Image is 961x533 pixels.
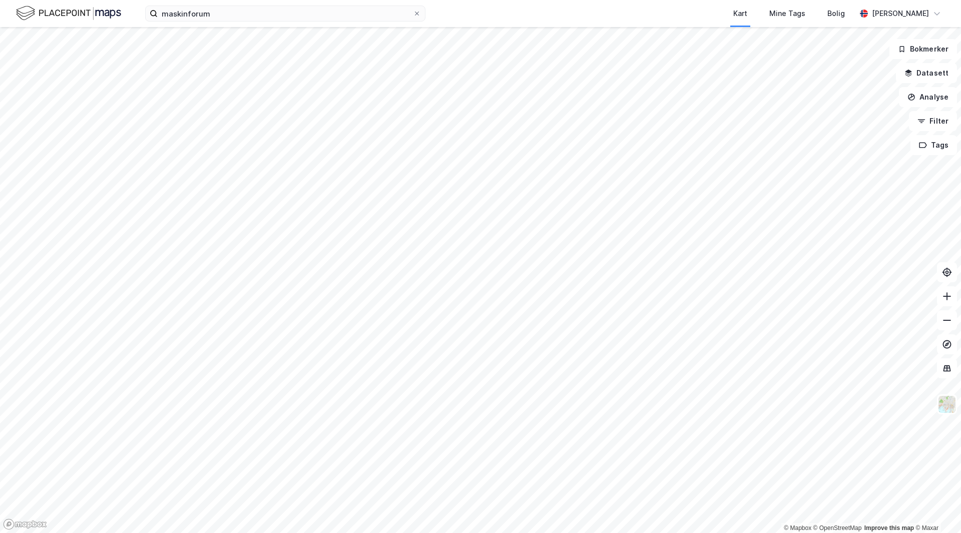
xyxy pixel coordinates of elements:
[889,39,957,59] button: Bokmerker
[733,8,747,20] div: Kart
[899,87,957,107] button: Analyse
[827,8,845,20] div: Bolig
[896,63,957,83] button: Datasett
[872,8,929,20] div: [PERSON_NAME]
[813,524,862,531] a: OpenStreetMap
[911,485,961,533] iframe: Chat Widget
[784,524,811,531] a: Mapbox
[910,135,957,155] button: Tags
[158,6,413,21] input: Søk på adresse, matrikkel, gårdeiere, leietakere eller personer
[937,395,956,414] img: Z
[911,485,961,533] div: Kontrollprogram for chat
[3,518,47,530] a: Mapbox homepage
[769,8,805,20] div: Mine Tags
[16,5,121,22] img: logo.f888ab2527a4732fd821a326f86c7f29.svg
[909,111,957,131] button: Filter
[864,524,914,531] a: Improve this map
